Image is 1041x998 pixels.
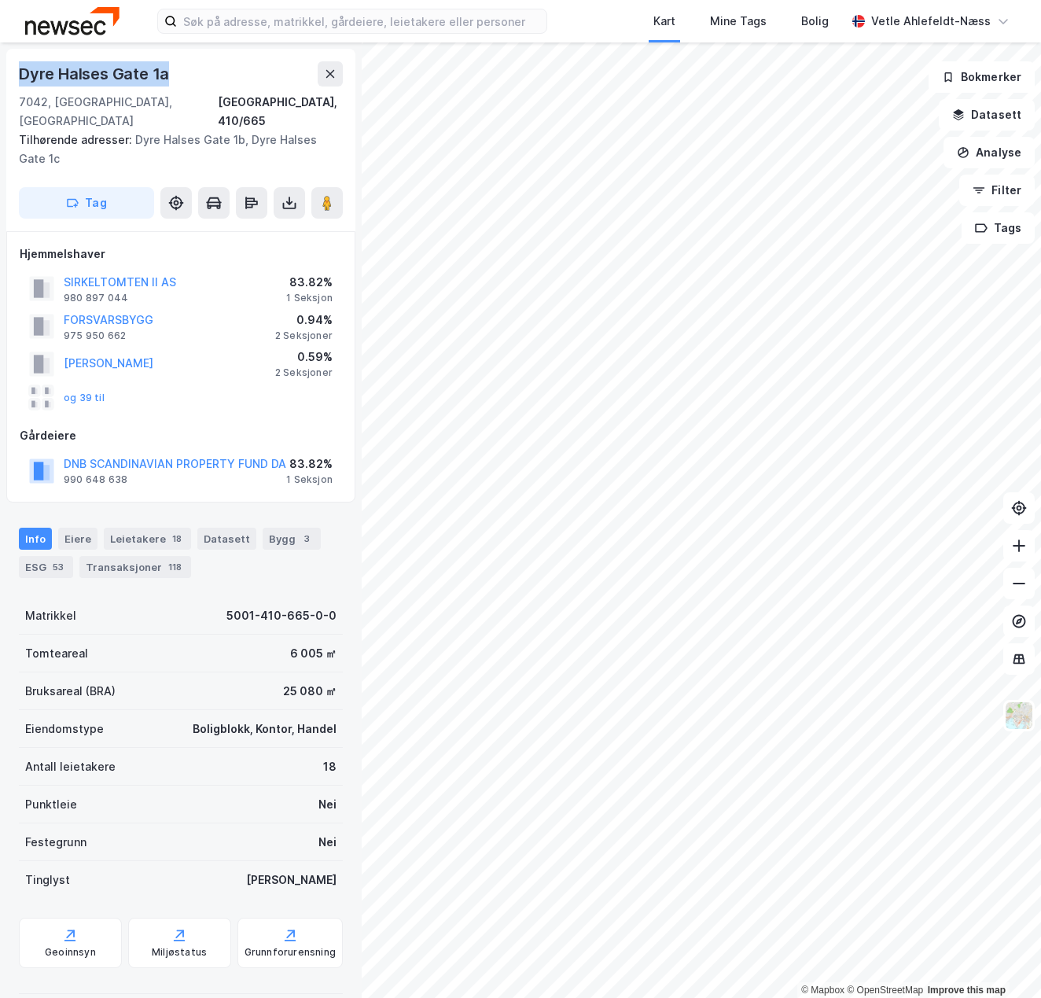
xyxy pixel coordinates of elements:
div: ESG [19,556,73,578]
div: Festegrunn [25,833,86,852]
img: newsec-logo.f6e21ccffca1b3a03d2d.png [25,7,120,35]
div: 83.82% [286,273,333,292]
div: 990 648 638 [64,473,127,486]
div: Hjemmelshaver [20,245,342,263]
div: Grunnforurensning [245,946,336,959]
div: 1 Seksjon [286,292,333,304]
div: Nei [318,833,337,852]
div: 18 [169,531,185,547]
div: 83.82% [286,455,333,473]
div: 3 [299,531,315,547]
div: Geoinnsyn [45,946,96,959]
div: Bolig [801,12,829,31]
div: 980 897 044 [64,292,128,304]
div: Bruksareal (BRA) [25,682,116,701]
div: Nei [318,795,337,814]
div: Dyre Halses Gate 1a [19,61,172,87]
div: 2 Seksjoner [275,366,333,379]
div: 0.94% [275,311,333,330]
div: Matrikkel [25,606,76,625]
div: Datasett [197,528,256,550]
div: 18 [323,757,337,776]
button: Tag [19,187,154,219]
button: Filter [959,175,1035,206]
div: Leietakere [104,528,191,550]
div: 0.59% [275,348,333,366]
div: Tinglyst [25,871,70,889]
div: Boligblokk, Kontor, Handel [193,720,337,738]
div: 7042, [GEOGRAPHIC_DATA], [GEOGRAPHIC_DATA] [19,93,218,131]
div: 6 005 ㎡ [290,644,337,663]
iframe: Chat Widget [962,923,1041,998]
div: Antall leietakere [25,757,116,776]
div: 25 080 ㎡ [283,682,337,701]
div: [PERSON_NAME] [246,871,337,889]
span: Tilhørende adresser: [19,133,135,146]
button: Bokmerker [929,61,1035,93]
div: 5001-410-665-0-0 [226,606,337,625]
div: Tomteareal [25,644,88,663]
div: Miljøstatus [152,946,207,959]
button: Tags [962,212,1035,244]
div: Dyre Halses Gate 1b, Dyre Halses Gate 1c [19,131,330,168]
div: Kart [653,12,675,31]
div: Vetle Ahlefeldt-Næss [871,12,991,31]
button: Datasett [939,99,1035,131]
div: 975 950 662 [64,330,126,342]
div: Transaksjoner [79,556,191,578]
input: Søk på adresse, matrikkel, gårdeiere, leietakere eller personer [177,9,546,33]
div: Mine Tags [710,12,767,31]
a: Improve this map [928,985,1006,996]
img: Z [1004,701,1034,731]
div: Kontrollprogram for chat [962,923,1041,998]
a: OpenStreetMap [847,985,923,996]
div: 118 [165,559,185,575]
div: 53 [50,559,67,575]
div: Eiendomstype [25,720,104,738]
a: Mapbox [801,985,844,996]
div: Info [19,528,52,550]
div: Punktleie [25,795,77,814]
div: 1 Seksjon [286,473,333,486]
div: Gårdeiere [20,426,342,445]
div: Eiere [58,528,97,550]
div: [GEOGRAPHIC_DATA], 410/665 [218,93,343,131]
div: Bygg [263,528,321,550]
div: 2 Seksjoner [275,330,333,342]
button: Analyse [944,137,1035,168]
